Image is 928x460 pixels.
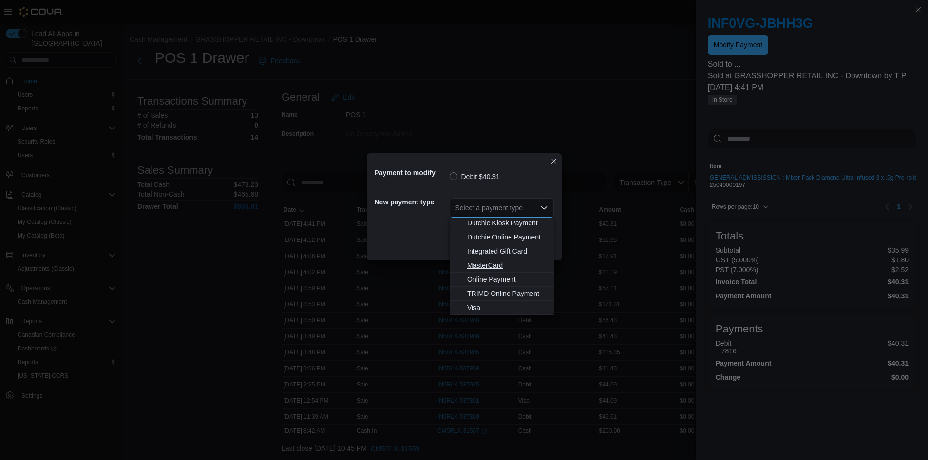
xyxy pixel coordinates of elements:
span: Dutchie Online Payment [467,232,548,242]
span: MasterCard [467,260,548,270]
span: Dutchie Kiosk Payment [467,218,548,228]
button: Online Payment [450,273,554,287]
button: TRIMD Online Payment [450,287,554,301]
span: TRIMD Online Payment [467,289,548,298]
button: MasterCard [450,258,554,273]
span: Visa [467,303,548,313]
span: Online Payment [467,275,548,284]
h5: Payment to modify [375,163,448,183]
button: Dutchie Kiosk Payment [450,216,554,230]
span: Integrated Gift Card [467,246,548,256]
input: Accessible screen reader label [455,202,456,214]
button: Closes this modal window [548,155,560,167]
div: Choose from the following options [450,146,554,315]
button: Dutchie Online Payment [450,230,554,244]
button: Integrated Gift Card [450,244,554,258]
label: Debit $40.31 [450,171,500,183]
h5: New payment type [375,192,448,212]
button: Close list of options [540,204,548,212]
button: Visa [450,301,554,315]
